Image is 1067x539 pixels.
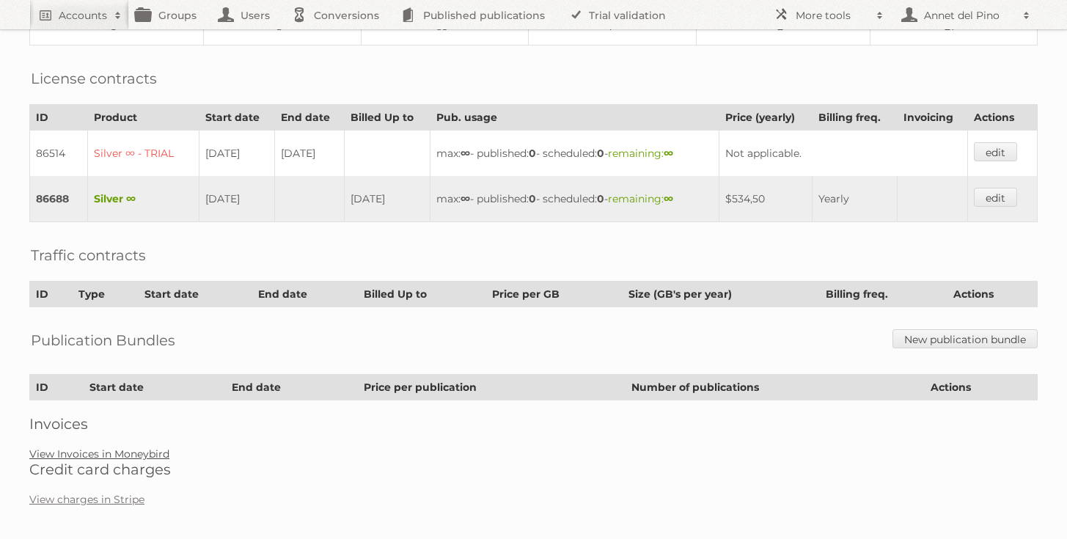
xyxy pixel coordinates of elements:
[275,105,345,131] th: End date
[947,282,1038,307] th: Actions
[88,105,199,131] th: Product
[83,375,225,400] th: Start date
[892,329,1038,348] a: New publication bundle
[88,176,199,222] td: Silver ∞
[29,447,169,461] a: View Invoices in Moneybird
[30,176,88,222] td: 86688
[608,147,673,160] span: remaining:
[608,192,673,205] span: remaining:
[252,282,357,307] th: End date
[625,375,924,400] th: Number of publications
[796,8,869,23] h2: More tools
[31,67,157,89] h2: License contracts
[461,147,470,160] strong: ∞
[199,105,275,131] th: Start date
[920,8,1016,23] h2: Annet del Pino
[812,176,897,222] td: Yearly
[967,105,1037,131] th: Actions
[719,105,813,131] th: Price (yearly)
[345,176,430,222] td: [DATE]
[199,176,275,222] td: [DATE]
[59,8,107,23] h2: Accounts
[897,105,967,131] th: Invoicing
[30,131,88,177] td: 86514
[357,282,486,307] th: Billed Up to
[345,105,430,131] th: Billed Up to
[529,192,536,205] strong: 0
[486,282,623,307] th: Price per GB
[30,105,88,131] th: ID
[88,131,199,177] td: Silver ∞ - TRIAL
[31,329,175,351] h2: Publication Bundles
[597,147,604,160] strong: 0
[30,375,84,400] th: ID
[30,282,73,307] th: ID
[430,105,719,131] th: Pub. usage
[719,131,968,177] td: Not applicable.
[812,105,897,131] th: Billing freq.
[29,415,1038,433] h2: Invoices
[430,176,719,222] td: max: - published: - scheduled: -
[925,375,1038,400] th: Actions
[29,461,1038,478] h2: Credit card charges
[597,192,604,205] strong: 0
[430,131,719,177] td: max: - published: - scheduled: -
[31,244,146,266] h2: Traffic contracts
[275,131,345,177] td: [DATE]
[529,147,536,160] strong: 0
[72,282,138,307] th: Type
[664,192,673,205] strong: ∞
[226,375,357,400] th: End date
[199,131,275,177] td: [DATE]
[664,147,673,160] strong: ∞
[974,188,1017,207] a: edit
[719,176,813,222] td: $534,50
[357,375,625,400] th: Price per publication
[139,282,252,307] th: Start date
[974,142,1017,161] a: edit
[461,192,470,205] strong: ∞
[29,493,144,506] a: View charges in Stripe
[820,282,947,307] th: Billing freq.
[623,282,820,307] th: Size (GB's per year)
